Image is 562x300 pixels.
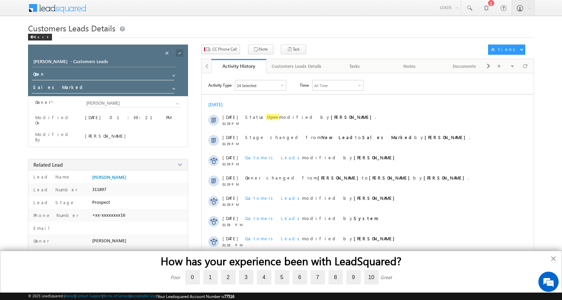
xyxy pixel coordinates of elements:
[354,155,398,160] strong: [PERSON_NAME]
[245,175,469,181] span: Owner changed from to by .
[245,195,302,201] span: Customers Leads
[92,187,106,192] span: 311897
[272,62,321,70] div: Customers Leads Details
[222,134,238,140] span: [DATE]
[222,121,243,126] span: 01:39 PM
[35,115,77,126] label: Modified On
[32,238,49,244] label: Owner
[222,162,243,166] span: 01:39 PM
[203,270,218,284] label: 1
[65,294,75,298] a: About
[222,182,243,186] span: 01:39 PM
[32,187,78,192] label: Lead Number
[35,132,77,142] label: Modified By
[32,174,71,180] label: Lead Name
[257,270,271,284] label: 4
[266,114,279,120] span: Open
[103,294,130,298] a: Terms of Service
[85,100,181,107] input: Type to Search
[35,100,51,105] label: Owner
[293,270,307,284] label: 6
[237,83,256,88] div: 24 Selected
[216,63,261,69] div: Activity History
[76,294,102,298] a: Contact Support
[224,294,234,299] span: 77516
[185,270,200,284] label: 0
[32,212,79,218] label: Phone Number
[32,199,75,205] label: Lead Stage
[92,174,126,180] span: [PERSON_NAME]
[28,23,115,33] span: Customers Leads Details
[28,34,52,40] div: Back
[92,199,110,205] span: Prospect
[222,155,238,160] span: [DATE]
[85,133,181,139] div: [PERSON_NAME]
[362,134,414,140] strong: Sales Marked
[222,195,238,201] span: [DATE]
[245,236,302,241] span: Customers Leads
[32,70,174,80] input: Status
[245,236,398,241] span: modified by
[235,80,286,90] div: Owner Changed,Status Changed,Stage Changed,Source Changed,Notes & 19 more..
[369,175,413,181] strong: [PERSON_NAME]
[222,223,243,227] span: 01:38 PM
[131,294,156,298] a: Acceptable Use
[222,236,238,241] span: [DATE]
[300,80,309,90] span: Time
[364,270,379,284] label: 10
[170,274,180,280] div: Poor
[311,270,325,284] label: 7
[157,294,234,299] span: Your Leadsquared Account Number is
[222,202,243,207] span: 01:39 PM
[85,114,181,124] div: [DATE] 01:39:21 PM
[172,100,181,107] a: Show All Items
[245,155,398,160] span: modified by
[245,134,470,140] span: Stage changed from to by .
[248,45,273,54] button: Note
[380,274,392,280] div: Great
[92,212,125,218] span: +xx-xxxxxxxx16
[314,83,328,88] div: All Time
[245,215,378,221] span: modified by
[425,134,469,140] strong: [PERSON_NAME]
[245,155,302,160] span: Customers Leads
[245,195,398,201] span: modified by
[32,83,174,93] input: Stage
[169,84,177,90] a: Show All Items
[28,294,234,299] span: © 2025 LeadSquared | | | | |
[222,243,243,247] span: 01:38 PM
[32,58,176,67] input: Opportunity Name Opportunity Name
[318,175,362,181] strong: [PERSON_NAME]
[239,270,253,284] label: 3
[222,142,243,146] span: 01:39 PM
[354,215,378,221] strong: System
[245,215,302,221] span: Customers Leads
[92,238,126,243] span: [PERSON_NAME]
[443,62,486,70] div: Documents
[331,114,375,120] strong: [PERSON_NAME]
[222,114,238,120] span: [DATE]
[245,114,376,120] span: Status modified by .
[222,175,238,181] span: [DATE]
[328,270,343,284] label: 8
[491,46,518,52] div: Actions
[222,215,238,221] span: [DATE]
[424,175,468,181] strong: [PERSON_NAME]
[33,161,63,168] span: Related Lead
[388,62,431,70] div: Notes
[321,134,355,140] strong: New Lead
[275,270,289,284] label: 5
[212,46,237,52] span: CC Phone Call
[354,195,398,201] strong: [PERSON_NAME]
[281,45,306,54] button: Task
[14,254,548,267] h2: How has your experience been with LeadSquared?
[32,225,55,231] label: Email
[346,270,361,284] label: 9
[208,101,230,108] div: [DATE]
[354,236,398,241] strong: [PERSON_NAME]
[550,253,557,264] button: Close
[333,62,376,70] div: Tasks
[208,80,232,90] span: Activity Type
[169,71,177,77] a: Show All Items
[221,270,236,284] label: 2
